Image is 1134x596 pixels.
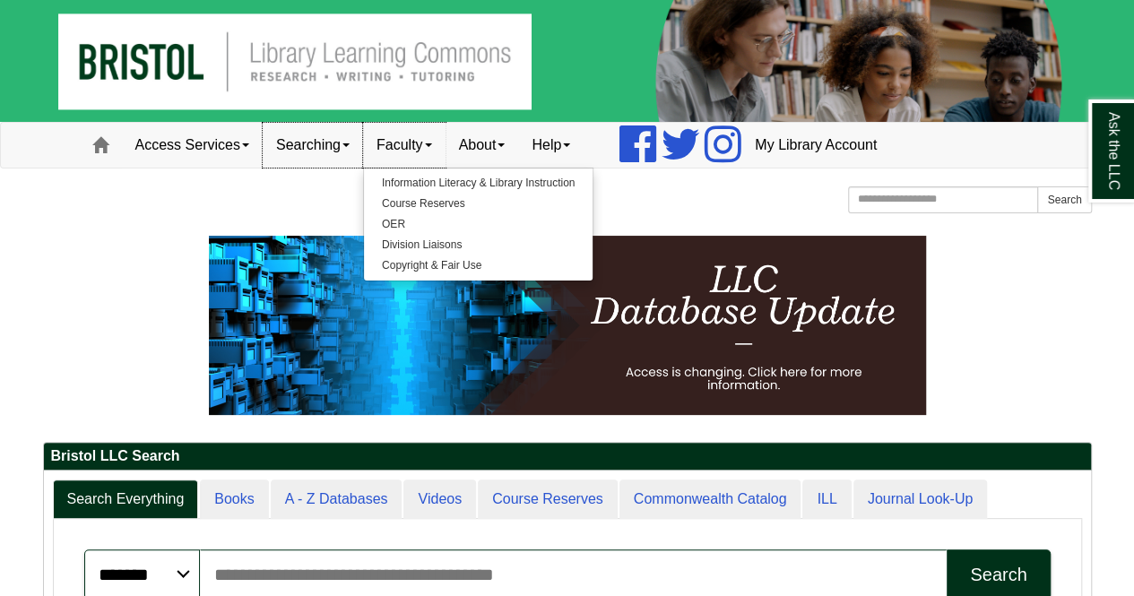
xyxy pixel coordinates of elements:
a: Course Reserves [364,194,593,214]
a: Division Liaisons [364,235,593,255]
a: Videos [403,479,476,520]
a: Searching [263,123,363,168]
img: HTML tutorial [209,236,926,415]
a: About [446,123,519,168]
h2: Bristol LLC Search [44,443,1091,471]
a: ILL [802,479,851,520]
a: Copyright & Fair Use [364,255,593,276]
button: Search [1037,186,1091,213]
a: Books [200,479,268,520]
a: Information Literacy & Library Instruction [364,173,593,194]
a: Commonwealth Catalog [619,479,801,520]
a: Help [518,123,584,168]
a: A - Z Databases [271,479,403,520]
a: Search Everything [53,479,199,520]
a: OER [364,214,593,235]
div: Search [970,565,1026,585]
a: Course Reserves [478,479,618,520]
a: My Library Account [741,123,890,168]
a: Journal Look-Up [853,479,987,520]
a: Faculty [363,123,446,168]
a: Access Services [122,123,263,168]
